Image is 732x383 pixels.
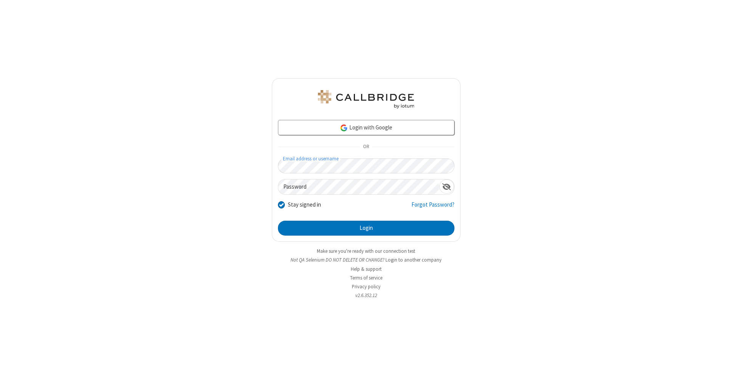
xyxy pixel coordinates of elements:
a: Privacy policy [352,283,380,290]
button: Login to another company [385,256,441,263]
li: Not QA Selenium DO NOT DELETE OR CHANGE? [272,256,461,263]
a: Login with Google [278,120,454,135]
img: google-icon.png [340,124,348,132]
label: Stay signed in [288,200,321,209]
li: v2.6.352.12 [272,292,461,299]
a: Make sure you're ready with our connection test [317,248,415,254]
div: Show password [439,179,454,194]
a: Terms of service [350,275,382,281]
button: Login [278,221,454,236]
img: QA Selenium DO NOT DELETE OR CHANGE [316,90,416,108]
input: Password [278,179,439,194]
a: Forgot Password? [411,200,454,215]
a: Help & support [351,266,382,272]
input: Email address or username [278,158,454,173]
span: OR [360,142,372,152]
